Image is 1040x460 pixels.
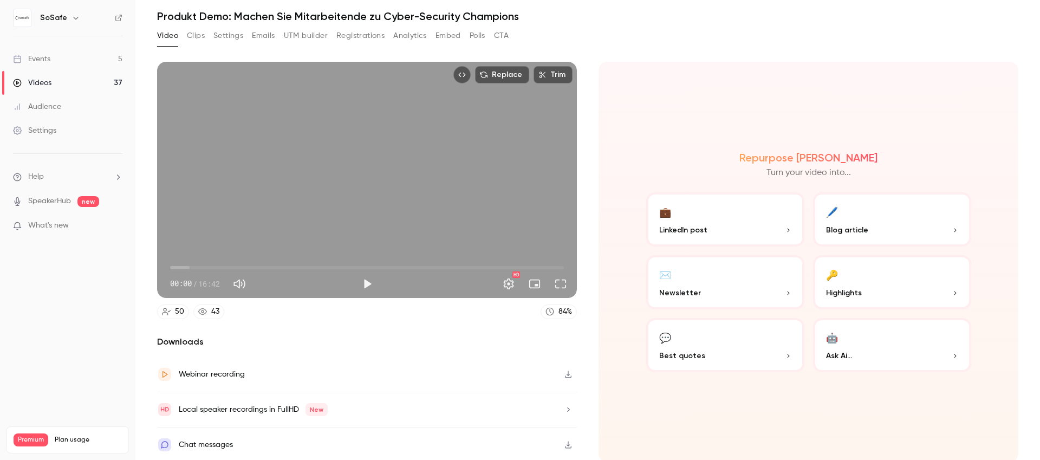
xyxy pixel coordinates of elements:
[77,196,99,207] span: new
[534,66,573,83] button: Trim
[187,27,205,44] button: Clips
[356,273,378,295] button: Play
[813,318,971,372] button: 🤖Ask Ai...
[28,220,69,231] span: What's new
[14,433,48,446] span: Premium
[659,287,701,299] span: Newsletter
[193,278,197,289] span: /
[826,350,852,361] span: Ask Ai...
[179,438,233,451] div: Chat messages
[826,266,838,283] div: 🔑
[494,27,509,44] button: CTA
[826,224,868,236] span: Blog article
[766,166,851,179] p: Turn your video into...
[229,273,250,295] button: Mute
[14,9,31,27] img: SoSafe
[13,171,122,183] li: help-dropdown-opener
[157,10,1018,23] h1: Produkt Demo: Machen Sie Mitarbeitende zu Cyber-Security Champions
[558,306,572,318] div: 84 %
[193,304,224,319] a: 43
[739,151,877,164] h2: Repurpose [PERSON_NAME]
[826,329,838,346] div: 🤖
[524,273,545,295] button: Turn on miniplayer
[157,304,189,319] a: 50
[646,192,804,247] button: 💼LinkedIn post
[498,273,519,295] button: Settings
[646,318,804,372] button: 💬Best quotes
[28,196,71,207] a: SpeakerHub
[550,273,571,295] button: Full screen
[13,77,51,88] div: Videos
[453,66,471,83] button: Embed video
[813,192,971,247] button: 🖊️Blog article
[175,306,184,318] div: 50
[659,266,671,283] div: ✉️
[659,329,671,346] div: 💬
[198,278,220,289] span: 16:42
[213,27,243,44] button: Settings
[284,27,328,44] button: UTM builder
[28,171,44,183] span: Help
[336,27,385,44] button: Registrations
[512,271,520,278] div: HD
[55,436,122,444] span: Plan usage
[109,221,122,231] iframe: Noticeable Trigger
[305,403,328,416] span: New
[13,54,50,64] div: Events
[13,125,56,136] div: Settings
[659,203,671,220] div: 💼
[826,203,838,220] div: 🖊️
[659,350,705,361] span: Best quotes
[157,335,577,348] h2: Downloads
[252,27,275,44] button: Emails
[659,224,707,236] span: LinkedIn post
[826,287,862,299] span: Highlights
[13,101,61,112] div: Audience
[541,304,577,319] a: 84%
[435,27,461,44] button: Embed
[646,255,804,309] button: ✉️Newsletter
[170,278,192,289] span: 00:00
[211,306,219,318] div: 43
[40,12,67,23] h6: SoSafe
[170,278,220,289] div: 00:00
[813,255,971,309] button: 🔑Highlights
[475,66,529,83] button: Replace
[179,403,328,416] div: Local speaker recordings in FullHD
[157,27,178,44] button: Video
[470,27,485,44] button: Polls
[393,27,427,44] button: Analytics
[179,368,245,381] div: Webinar recording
